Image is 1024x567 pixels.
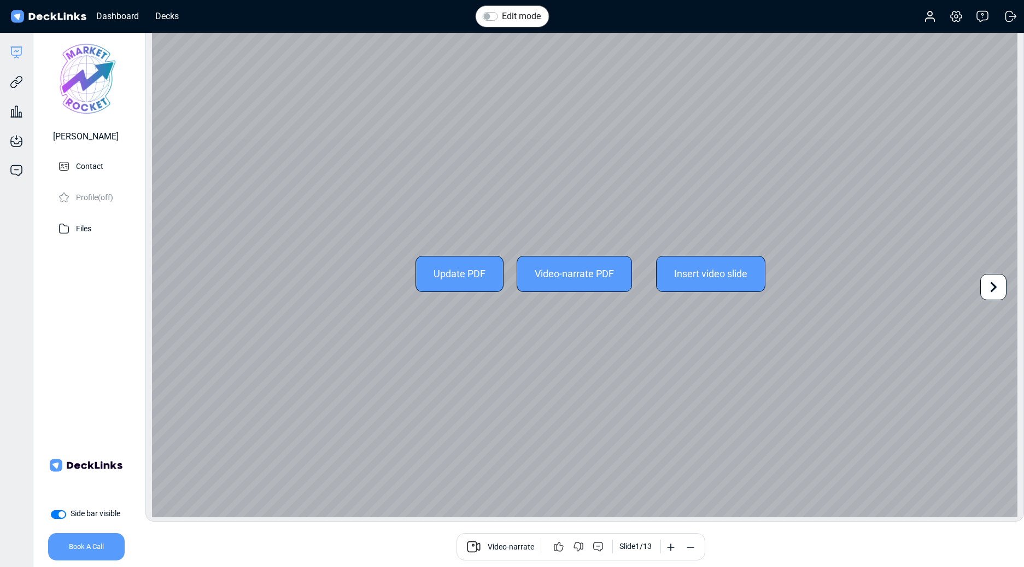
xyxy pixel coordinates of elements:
[488,541,534,554] span: Video-narrate
[48,40,125,117] img: avatar
[48,533,125,560] div: Book A Call
[502,10,541,23] label: Edit mode
[150,9,184,23] div: Decks
[517,256,632,292] div: Video-narrate PDF
[76,159,103,172] p: Contact
[76,221,91,235] p: Files
[9,9,88,25] img: DeckLinks
[48,427,124,504] img: Company Banner
[76,190,113,203] p: Profile (off)
[619,541,652,552] div: Slide 1 / 13
[53,130,119,143] div: [PERSON_NAME]
[656,256,765,292] div: Insert video slide
[416,256,504,292] div: Update PDF
[71,508,120,519] label: Side bar visible
[91,9,144,23] div: Dashboard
